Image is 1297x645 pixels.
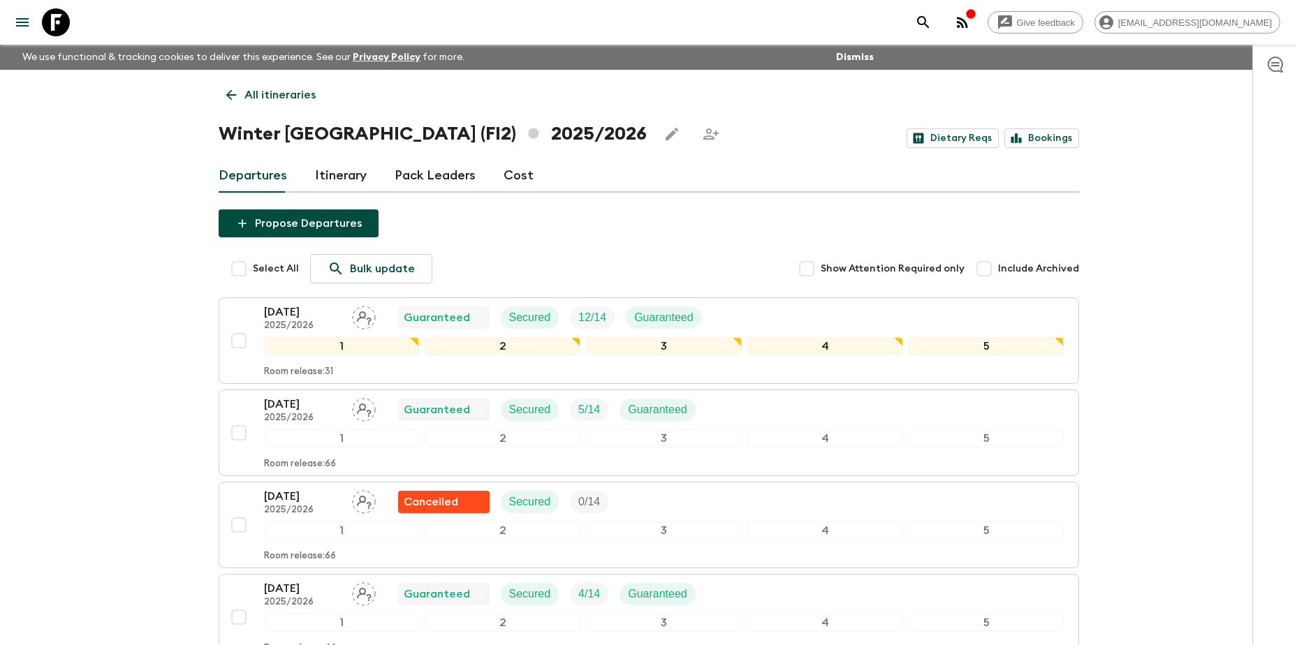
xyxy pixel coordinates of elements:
a: All itineraries [219,81,323,109]
p: 5 / 14 [578,401,600,418]
div: [EMAIL_ADDRESS][DOMAIN_NAME] [1094,11,1280,34]
div: 2 [425,521,580,540]
a: Bulk update [310,254,432,283]
div: Trip Fill [570,583,608,605]
div: 3 [586,521,742,540]
button: [DATE]2025/2026Assign pack leaderGuaranteedSecuredTrip FillGuaranteed12345Room release:66 [219,390,1079,476]
span: Assign pack leader [352,494,376,505]
a: Itinerary [315,159,367,193]
a: Dietary Reqs [907,128,999,148]
p: Guaranteed [628,586,687,602]
div: 1 [264,429,420,447]
a: Give feedback [988,11,1083,34]
span: Share this itinerary [697,120,725,148]
p: Secured [509,401,551,418]
span: Assign pack leader [352,310,376,321]
p: 12 / 14 [578,309,606,326]
a: Cost [504,159,534,193]
h1: Winter [GEOGRAPHIC_DATA] (FI2) 2025/2026 [219,120,647,148]
div: Flash Pack cancellation [398,491,490,513]
div: 4 [747,614,903,632]
div: 3 [586,429,742,447]
p: Guaranteed [404,586,470,602]
span: Select All [253,262,299,276]
div: Secured [501,399,559,421]
div: Secured [501,491,559,513]
div: Trip Fill [570,306,615,329]
div: 1 [264,521,420,540]
div: 2 [425,429,580,447]
div: Secured [501,583,559,605]
p: [DATE] [264,580,341,597]
div: 4 [747,337,903,355]
p: 4 / 14 [578,586,600,602]
button: search adventures [909,8,937,36]
p: Guaranteed [628,401,687,418]
button: Dismiss [833,47,877,67]
span: Give feedback [1009,17,1083,28]
div: 4 [747,429,903,447]
p: Room release: 66 [264,459,336,470]
p: [DATE] [264,488,341,505]
span: Include Archived [998,262,1079,276]
p: 2025/2026 [264,505,341,516]
div: 2 [425,614,580,632]
a: Pack Leaders [395,159,476,193]
p: [DATE] [264,304,341,320]
p: [DATE] [264,396,341,413]
div: 5 [909,337,1064,355]
div: Trip Fill [570,399,608,421]
p: All itineraries [244,87,316,103]
a: Departures [219,159,287,193]
div: Trip Fill [570,491,608,513]
p: 2025/2026 [264,597,341,608]
span: Assign pack leader [352,586,376,598]
span: [EMAIL_ADDRESS][DOMAIN_NAME] [1111,17,1280,28]
div: 5 [909,614,1064,632]
div: 5 [909,429,1064,447]
p: 0 / 14 [578,494,600,510]
p: Guaranteed [404,309,470,326]
div: 3 [586,337,742,355]
p: Room release: 66 [264,551,336,562]
button: Edit this itinerary [658,120,686,148]
a: Privacy Policy [353,52,420,62]
button: menu [8,8,36,36]
button: [DATE]2025/2026Assign pack leaderFlash Pack cancellationSecuredTrip Fill12345Room release:66 [219,482,1079,568]
div: 1 [264,614,420,632]
a: Bookings [1004,128,1079,148]
span: Show Attention Required only [821,262,965,276]
p: Guaranteed [404,401,470,418]
div: 4 [747,521,903,540]
p: Cancelled [404,494,458,510]
button: [DATE]2025/2026Assign pack leaderGuaranteedSecuredTrip FillGuaranteed12345Room release:31 [219,297,1079,384]
p: Guaranteed [634,309,694,326]
div: 3 [586,614,742,632]
div: 5 [909,521,1064,540]
button: Propose Departures [219,209,379,237]
p: Room release: 31 [264,366,333,378]
div: 2 [425,337,580,355]
p: Secured [509,309,551,326]
p: 2025/2026 [264,320,341,332]
p: 2025/2026 [264,413,341,424]
div: Secured [501,306,559,329]
p: Secured [509,494,551,510]
p: We use functional & tracking cookies to deliver this experience. See our for more. [17,45,470,70]
p: Secured [509,586,551,602]
div: 1 [264,337,420,355]
span: Assign pack leader [352,402,376,413]
p: Bulk update [350,260,415,277]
